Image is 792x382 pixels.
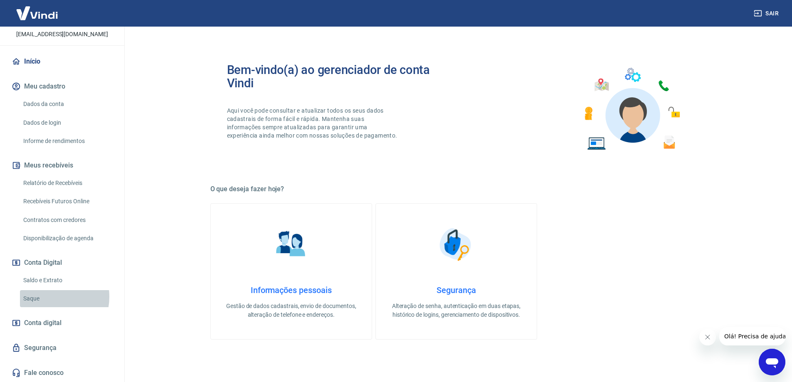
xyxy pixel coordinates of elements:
[375,203,537,340] a: SegurançaSegurançaAlteração de senha, autenticação em duas etapas, histórico de logins, gerenciam...
[699,329,716,345] iframe: Fechar mensagem
[10,314,114,332] a: Conta digital
[719,327,785,345] iframe: Mensagem da empresa
[10,339,114,357] a: Segurança
[20,290,114,307] a: Saque
[20,193,114,210] a: Recebíveis Futuros Online
[389,285,523,295] h4: Segurança
[20,114,114,131] a: Dados de login
[10,77,114,96] button: Meu cadastro
[210,203,372,340] a: Informações pessoaisInformações pessoaisGestão de dados cadastrais, envio de documentos, alteraçã...
[10,52,114,71] a: Início
[10,156,114,175] button: Meus recebíveis
[24,317,62,329] span: Conta digital
[227,63,456,90] h2: Bem-vindo(a) ao gerenciador de conta Vindi
[10,364,114,382] a: Fale conosco
[16,30,108,39] p: [EMAIL_ADDRESS][DOMAIN_NAME]
[22,18,102,27] p: Thiago Beck Asthine
[227,106,399,140] p: Aqui você pode consultar e atualizar todos os seus dados cadastrais de forma fácil e rápida. Mant...
[20,133,114,150] a: Informe de rendimentos
[210,185,703,193] h5: O que deseja fazer hoje?
[752,6,782,21] button: Sair
[270,224,312,265] img: Informações pessoais
[10,0,64,26] img: Vindi
[759,349,785,375] iframe: Botão para abrir a janela de mensagens
[577,63,686,155] img: Imagem de um avatar masculino com diversos icones exemplificando as funcionalidades do gerenciado...
[10,254,114,272] button: Conta Digital
[435,224,477,265] img: Segurança
[5,6,70,12] span: Olá! Precisa de ajuda?
[20,212,114,229] a: Contratos com credores
[20,96,114,113] a: Dados da conta
[20,230,114,247] a: Disponibilização de agenda
[20,175,114,192] a: Relatório de Recebíveis
[224,302,358,319] p: Gestão de dados cadastrais, envio de documentos, alteração de telefone e endereços.
[20,272,114,289] a: Saldo e Extrato
[224,285,358,295] h4: Informações pessoais
[389,302,523,319] p: Alteração de senha, autenticação em duas etapas, histórico de logins, gerenciamento de dispositivos.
